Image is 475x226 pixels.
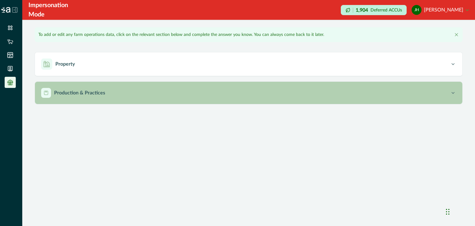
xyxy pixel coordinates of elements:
[54,89,105,97] p: Production & Practices
[1,7,11,13] img: Logo
[446,202,450,221] div: Drag
[370,8,402,12] p: Deferred ACCUs
[453,31,460,38] button: Close
[55,60,75,68] p: Property
[444,196,475,226] iframe: Chat Widget
[412,2,469,17] button: justin hodges[PERSON_NAME]
[38,32,324,38] p: To add or edit any farm operations data, click on the relevant section below and complete the ans...
[356,8,368,13] p: 1,904
[35,52,462,76] button: Property
[35,82,462,104] button: Production & Practices
[28,1,79,19] div: Impersonation Mode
